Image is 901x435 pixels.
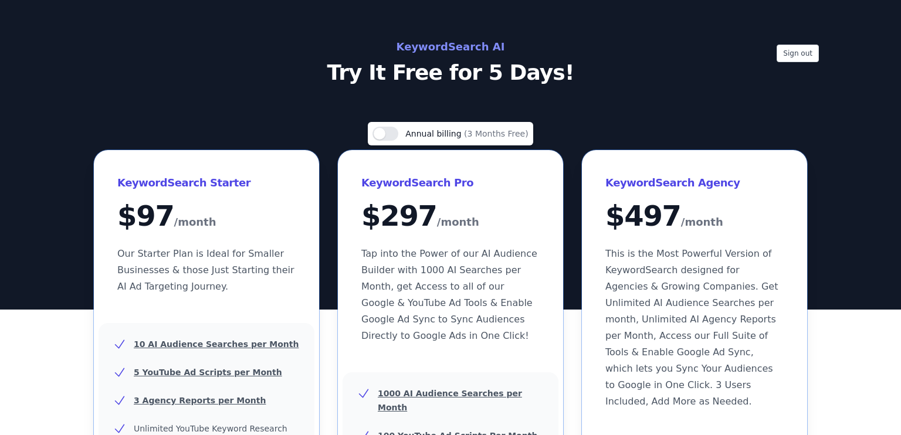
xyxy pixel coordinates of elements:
p: Try It Free for 5 Days! [188,61,713,84]
span: Unlimited YouTube Keyword Research [134,424,287,433]
u: 5 YouTube Ad Scripts per Month [134,368,282,377]
h2: KeywordSearch AI [188,38,713,56]
u: 10 AI Audience Searches per Month [134,339,299,349]
h3: KeywordSearch Starter [117,174,296,192]
button: Sign out [777,45,819,62]
div: $ 97 [117,202,296,232]
u: 3 Agency Reports per Month [134,396,266,405]
div: $ 497 [605,202,784,232]
span: Our Starter Plan is Ideal for Smaller Businesses & those Just Starting their AI Ad Targeting Jour... [117,248,294,292]
h3: KeywordSearch Agency [605,174,784,192]
h3: KeywordSearch Pro [361,174,540,192]
u: 1000 AI Audience Searches per Month [378,389,522,412]
span: /month [437,213,479,232]
span: (3 Months Free) [464,129,529,138]
span: /month [174,213,216,232]
span: Annual billing [405,129,464,138]
div: $ 297 [361,202,540,232]
span: Tap into the Power of our AI Audience Builder with 1000 AI Searches per Month, get Access to all ... [361,248,537,341]
span: /month [681,213,723,232]
span: This is the Most Powerful Version of KeywordSearch designed for Agencies & Growing Companies. Get... [605,248,778,407]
